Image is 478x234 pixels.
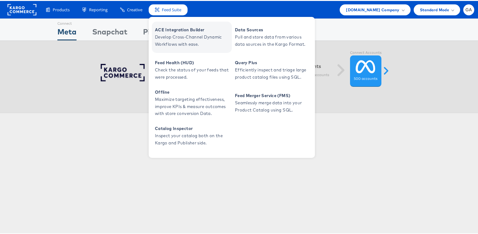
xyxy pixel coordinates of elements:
[235,91,310,98] span: Feed Merger Service (FMS)
[232,54,312,85] a: Query Plus Efficiently inspect and triage large product catalog files using SQL.
[143,25,176,39] div: Pinterest
[232,21,312,52] a: Data Sources Pull and store data from various data sources in the Kargo Format.
[235,25,310,33] span: Data Sources
[235,58,310,65] span: Query Plus
[155,58,230,65] span: Feed Health (HUD)
[235,33,310,47] span: Pull and store data from various data sources in the Kargo Format.
[92,25,127,39] div: Snapchat
[155,131,230,146] span: Inspect your catalog both on the Kargo and Publisher side.
[155,124,230,131] span: Catalog Inspector
[346,6,399,12] span: [DOMAIN_NAME] Company
[127,6,142,12] span: Creative
[162,6,181,12] span: Feed Suite
[155,65,230,80] span: Check the status of your feeds that were processed.
[53,6,70,12] span: Products
[235,65,310,80] span: Efficiently inspect and triage large product catalog files using SQL.
[155,95,230,116] span: Maximize targeting effectiveness, improve KPIs & measure outcomes with store conversion Data.
[420,6,449,12] span: Standard Mode
[155,33,230,47] span: Develop Cross-Channel Dynamic Workflows with ease.
[89,6,108,12] span: Reporting
[152,54,232,85] a: Feed Health (HUD) Check the status of your feeds that were processed.
[465,7,472,11] span: GA
[155,88,230,95] span: Offline
[152,119,232,151] a: Catalog Inspector Inspect your catalog both on the Kargo and Publisher side.
[57,18,77,25] div: Connect
[152,86,232,118] a: Offline Maximize targeting effectiveness, improve KPIs & measure outcomes with store conversion D...
[232,86,312,118] a: Feed Merger Service (FMS) Seamlessly merge data into your Product Catalog using SQL.
[155,25,230,33] span: ACE Integration Builder
[354,75,377,81] label: 500 accounts
[235,98,310,113] span: Seamlessly merge data into your Product Catalog using SQL.
[350,49,381,55] label: Connect Accounts
[57,25,77,39] div: Meta
[152,21,232,52] a: ACE Integration Builder Develop Cross-Channel Dynamic Workflows with ease.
